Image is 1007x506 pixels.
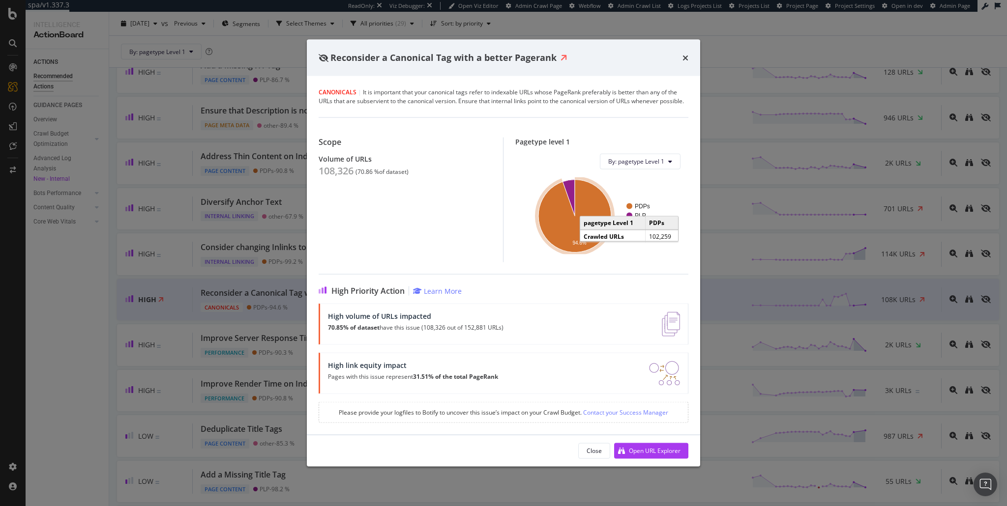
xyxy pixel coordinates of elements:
text: PDPs [635,202,650,209]
text: PLP [635,212,646,219]
img: e5DMFwAAAABJRU5ErkJggg== [662,311,680,336]
span: Canonicals [319,87,356,96]
div: Open Intercom Messenger [974,473,997,496]
strong: 31.51% of the total PageRank [413,372,498,380]
button: Close [578,443,610,458]
a: Learn More [413,286,462,295]
div: 108,326 [319,165,354,176]
div: High volume of URLs impacted [328,311,503,320]
div: eye-slash [319,54,328,62]
span: By: pagetype Level 1 [608,157,664,166]
svg: A chart. [523,177,681,254]
div: Learn More [424,286,462,295]
div: ( 70.86 % of dataset ) [355,168,409,175]
span: Reconsider a Canonical Tag with a better Pagerank [330,52,557,63]
span: | [358,87,361,96]
button: Open URL Explorer [614,443,688,458]
text: Other [635,221,650,228]
div: Pagetype level 1 [515,137,688,145]
div: Close [587,447,602,455]
div: It is important that your canonical tags refer to indexable URLs whose PageRank preferably is bet... [319,87,688,105]
div: Scope [319,137,491,146]
strong: 70.85% of dataset [328,323,380,331]
div: Please provide your logfiles to Botify to uncover this issue’s impact on your Crawl Budget. [319,401,688,422]
div: Open URL Explorer [629,447,681,455]
div: times [682,52,688,64]
div: Volume of URLs [319,154,491,163]
img: DDxVyA23.png [649,361,680,385]
div: modal [307,40,700,467]
span: High Priority Action [331,286,405,295]
text: 94.6% [572,240,586,245]
a: Contact your Success Manager [582,408,668,416]
p: have this issue (108,326 out of 152,881 URLs) [328,324,503,331]
button: By: pagetype Level 1 [600,153,681,169]
p: Pages with this issue represent [328,373,498,380]
div: High link equity impact [328,361,498,369]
